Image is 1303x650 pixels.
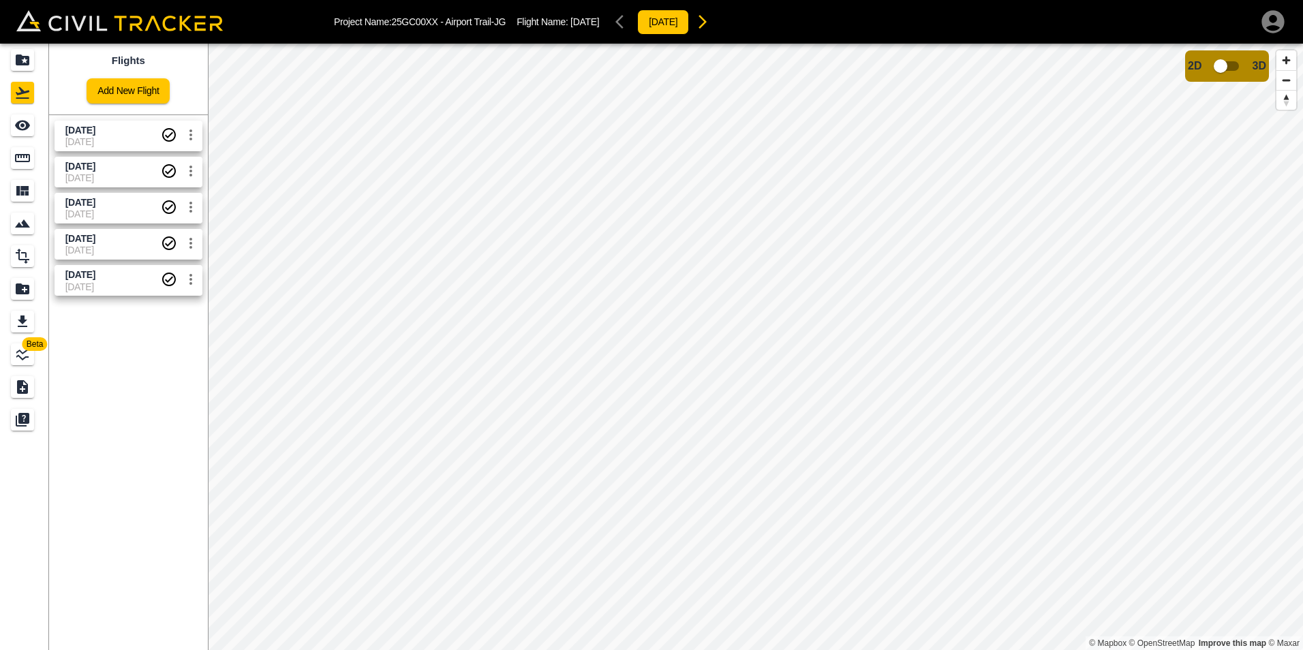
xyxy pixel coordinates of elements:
[1089,638,1126,648] a: Mapbox
[1199,638,1266,648] a: Map feedback
[208,44,1303,650] canvas: Map
[1253,60,1266,72] span: 3D
[1276,90,1296,110] button: Reset bearing to north
[16,10,223,31] img: Civil Tracker
[1276,70,1296,90] button: Zoom out
[637,10,689,35] button: [DATE]
[517,16,599,27] p: Flight Name:
[570,16,599,27] span: [DATE]
[1129,638,1195,648] a: OpenStreetMap
[1268,638,1300,648] a: Maxar
[1276,50,1296,70] button: Zoom in
[1188,60,1201,72] span: 2D
[334,16,506,27] p: Project Name: 25GC00XX - Airport Trail-JG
